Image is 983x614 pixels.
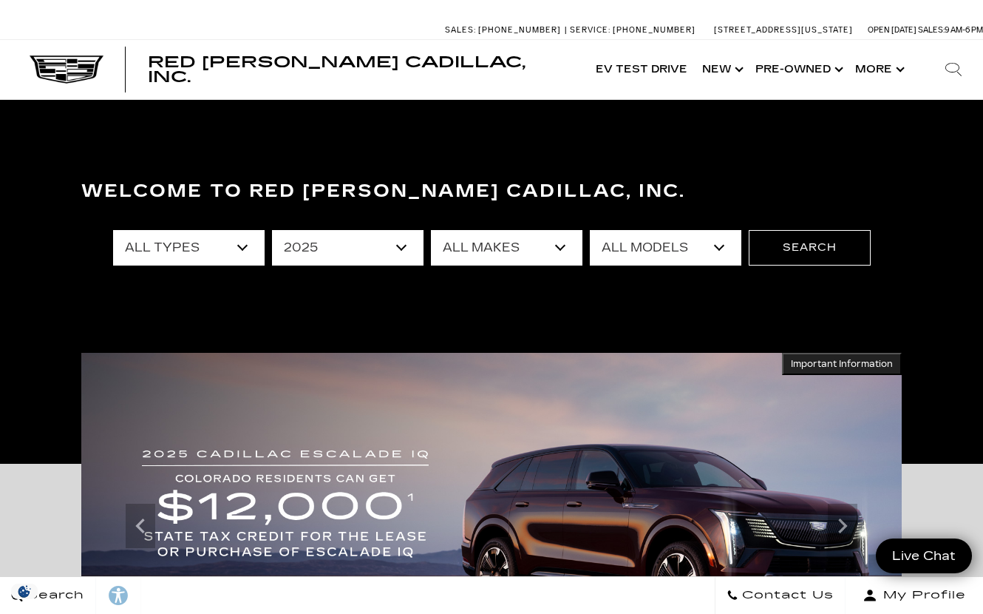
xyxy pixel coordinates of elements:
[570,25,610,35] span: Service:
[7,584,41,599] section: Click to Open Cookie Consent Modal
[7,584,41,599] img: Opt-Out Icon
[749,230,871,266] button: Search
[445,25,476,35] span: Sales:
[30,55,103,84] img: Cadillac Dark Logo with Cadillac White Text
[848,40,909,99] button: More
[445,26,565,34] a: Sales: [PHONE_NUMBER]
[613,25,695,35] span: [PHONE_NUMBER]
[714,25,853,35] a: [STREET_ADDRESS][US_STATE]
[478,25,561,35] span: [PHONE_NUMBER]
[695,40,748,99] a: New
[272,230,424,266] select: Filter by year
[23,585,84,606] span: Search
[715,577,846,614] a: Contact Us
[945,25,983,35] span: 9 AM-6 PM
[148,55,574,84] a: Red [PERSON_NAME] Cadillac, Inc.
[877,585,966,606] span: My Profile
[431,230,582,266] select: Filter by make
[876,539,972,573] a: Live Chat
[748,40,848,99] a: Pre-Owned
[81,177,902,206] h3: Welcome to Red [PERSON_NAME] Cadillac, Inc.
[588,40,695,99] a: EV Test Drive
[918,25,945,35] span: Sales:
[590,230,741,266] select: Filter by model
[828,504,857,548] div: Next slide
[791,358,893,370] span: Important Information
[126,504,155,548] div: Previous slide
[782,353,902,375] button: Important Information
[738,585,834,606] span: Contact Us
[846,577,983,614] button: Open user profile menu
[868,25,916,35] span: Open [DATE]
[885,547,963,564] span: Live Chat
[113,230,265,266] select: Filter by type
[565,26,699,34] a: Service: [PHONE_NUMBER]
[148,53,525,86] span: Red [PERSON_NAME] Cadillac, Inc.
